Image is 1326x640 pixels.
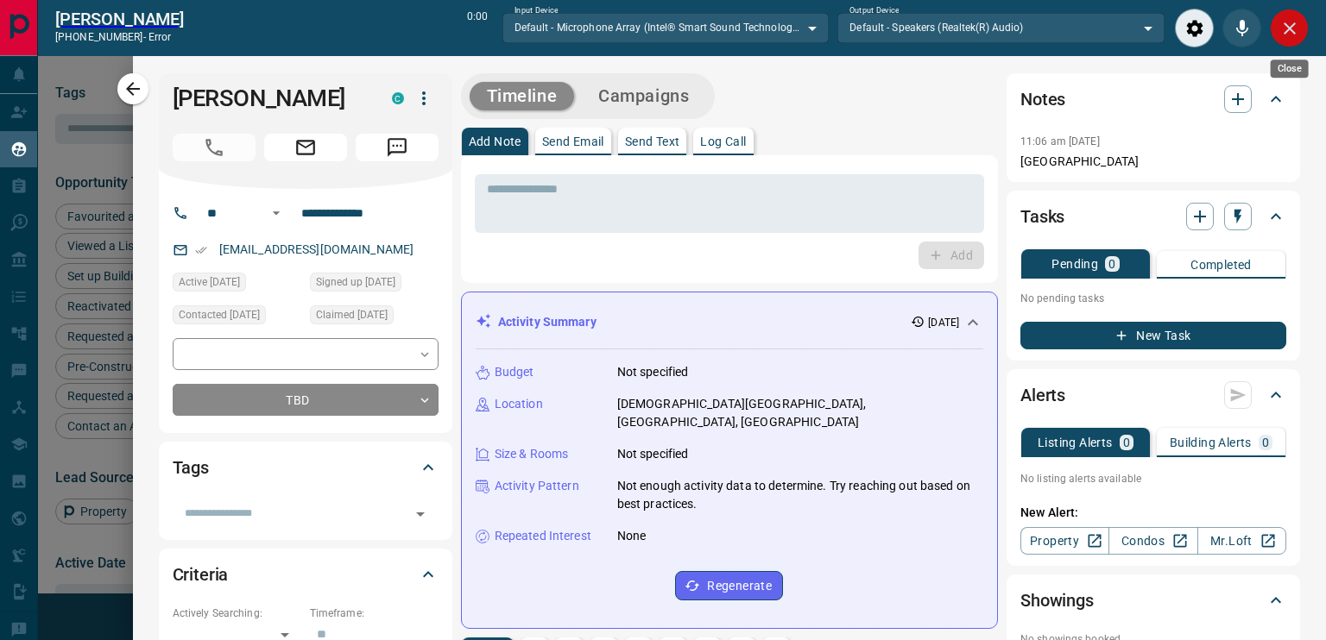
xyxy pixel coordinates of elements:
[1020,203,1064,230] h2: Tasks
[469,135,521,147] p: Add Note
[617,445,689,463] p: Not specified
[495,477,579,495] p: Activity Pattern
[316,306,388,323] span: Claimed [DATE]
[515,5,559,16] label: Input Device
[495,527,591,545] p: Repeated Interest
[1020,285,1286,311] p: No pending tasks
[470,82,575,110] button: Timeline
[1020,153,1286,171] p: [GEOGRAPHIC_DATA]
[675,571,783,600] button: Regenerate
[173,605,301,621] p: Actively Searching:
[1020,381,1065,409] h2: Alerts
[195,244,207,256] svg: Email Verified
[310,273,439,297] div: Sat Sep 13 2025
[1270,9,1309,47] div: Close
[495,395,543,413] p: Location
[55,9,184,29] h2: [PERSON_NAME]
[356,134,439,161] span: Message
[55,29,184,45] p: [PHONE_NUMBER] -
[1038,436,1113,449] p: Listing Alerts
[1020,85,1065,113] h2: Notes
[700,135,746,147] p: Log Call
[1020,504,1286,522] p: New Alert:
[849,5,899,16] label: Output Device
[617,477,983,513] p: Not enough activity data to determine. Try reaching out based on best practices.
[392,92,404,104] div: condos.ca
[476,306,983,338] div: Activity Summary[DATE]
[1108,258,1115,270] p: 0
[408,502,433,526] button: Open
[1051,258,1098,270] p: Pending
[495,445,569,463] p: Size & Rooms
[1190,259,1252,271] p: Completed
[316,273,395,291] span: Signed up [DATE]
[173,561,229,588] h2: Criteria
[1020,322,1286,349] button: New Task
[1020,196,1286,237] div: Tasks
[264,134,347,161] span: Email
[1020,78,1286,120] div: Notes
[928,315,959,330] p: [DATE]
[1197,527,1286,555] a: Mr.Loft
[1222,9,1261,47] div: Mute
[1020,587,1094,614] h2: Showings
[173,134,256,161] span: Call
[617,395,983,431] p: [DEMOGRAPHIC_DATA][GEOGRAPHIC_DATA], [GEOGRAPHIC_DATA], [GEOGRAPHIC_DATA]
[581,82,706,110] button: Campaigns
[1123,436,1130,449] p: 0
[173,273,301,297] div: Sat Sep 13 2025
[173,85,366,112] h1: [PERSON_NAME]
[625,135,680,147] p: Send Text
[173,384,439,416] div: TBD
[1271,60,1309,78] div: Close
[617,527,647,545] p: None
[1020,135,1100,147] p: 11:06 am [DATE]
[502,13,830,42] div: Default - Microphone Array (Intel® Smart Sound Technology for Digital Microphones)
[173,305,301,329] div: Sat Sep 13 2025
[173,554,439,595] div: Criteria
[1020,471,1286,486] p: No listing alerts available
[542,135,604,147] p: Send Email
[1020,527,1109,555] a: Property
[837,13,1165,42] div: Default - Speakers (Realtek(R) Audio)
[173,447,439,488] div: Tags
[1108,527,1197,555] a: Condos
[310,305,439,329] div: Sat Sep 13 2025
[173,454,209,481] h2: Tags
[179,306,260,323] span: Contacted [DATE]
[495,363,534,381] p: Budget
[498,313,597,331] p: Activity Summary
[1175,9,1214,47] div: Audio Settings
[617,363,689,381] p: Not specified
[1262,436,1269,449] p: 0
[148,31,172,43] span: Error
[467,9,488,47] p: 0:00
[1020,374,1286,416] div: Alerts
[1170,436,1252,449] p: Building Alerts
[266,203,287,223] button: Open
[310,605,439,621] p: Timeframe:
[219,242,414,256] a: [EMAIL_ADDRESS][DOMAIN_NAME]
[1020,580,1286,621] div: Showings
[179,273,240,291] span: Active [DATE]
